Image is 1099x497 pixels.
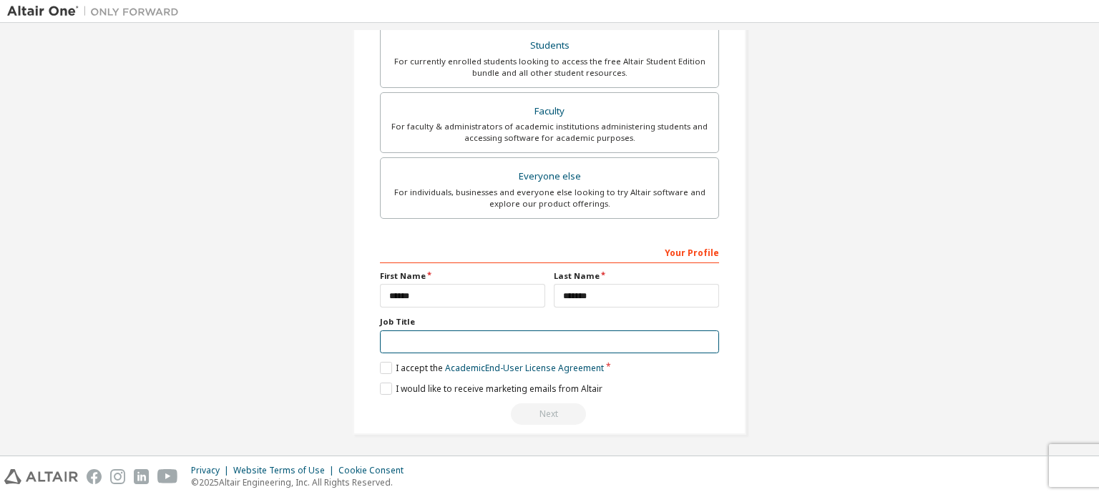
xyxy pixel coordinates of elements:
p: © 2025 Altair Engineering, Inc. All Rights Reserved. [191,476,412,488]
img: linkedin.svg [134,469,149,484]
div: Everyone else [389,167,710,187]
a: Academic End-User License Agreement [445,362,604,374]
div: Students [389,36,710,56]
label: I would like to receive marketing emails from Altair [380,383,602,395]
label: Job Title [380,316,719,328]
div: Your Profile [380,240,719,263]
div: Privacy [191,465,233,476]
img: altair_logo.svg [4,469,78,484]
img: Altair One [7,4,186,19]
div: For individuals, businesses and everyone else looking to try Altair software and explore our prod... [389,187,710,210]
img: youtube.svg [157,469,178,484]
img: instagram.svg [110,469,125,484]
div: For currently enrolled students looking to access the free Altair Student Edition bundle and all ... [389,56,710,79]
label: I accept the [380,362,604,374]
div: For faculty & administrators of academic institutions administering students and accessing softwa... [389,121,710,144]
img: facebook.svg [87,469,102,484]
div: Read and acccept EULA to continue [380,403,719,425]
div: Website Terms of Use [233,465,338,476]
div: Cookie Consent [338,465,412,476]
label: First Name [380,270,545,282]
div: Faculty [389,102,710,122]
label: Last Name [554,270,719,282]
